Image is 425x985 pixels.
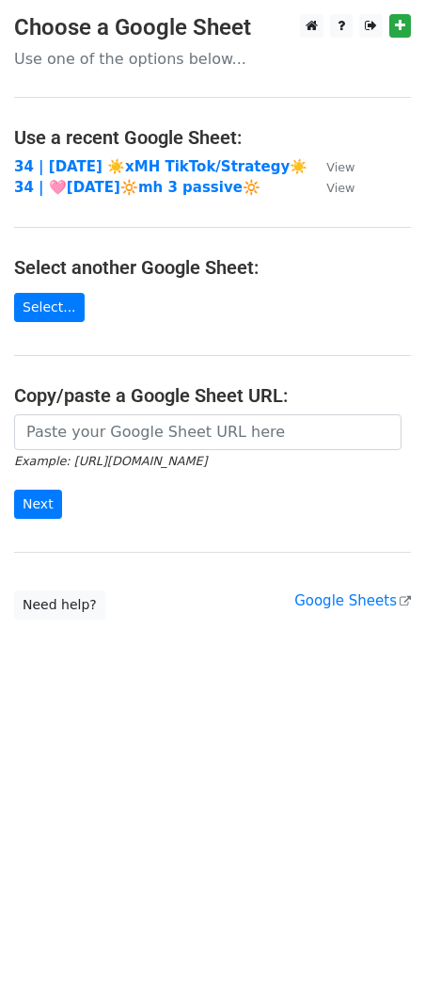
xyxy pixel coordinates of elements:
a: 34 | 🩷[DATE]🔆mh 3 passive🔆 [14,179,260,196]
small: Example: [URL][DOMAIN_NAME] [14,454,207,468]
a: View [307,158,354,175]
a: Need help? [14,590,105,620]
p: Use one of the options below... [14,49,411,69]
a: Select... [14,293,85,322]
h4: Copy/paste a Google Sheet URL: [14,384,411,407]
h4: Select another Google Sheet: [14,256,411,279]
small: View [326,160,354,174]
input: Next [14,490,62,519]
a: Google Sheets [294,592,411,609]
a: 34 | [DATE] ☀️xMH TikTok/Strategy☀️ [14,158,307,175]
h3: Choose a Google Sheet [14,14,411,41]
a: View [307,179,354,196]
h4: Use a recent Google Sheet: [14,126,411,149]
input: Paste your Google Sheet URL here [14,414,401,450]
small: View [326,181,354,195]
